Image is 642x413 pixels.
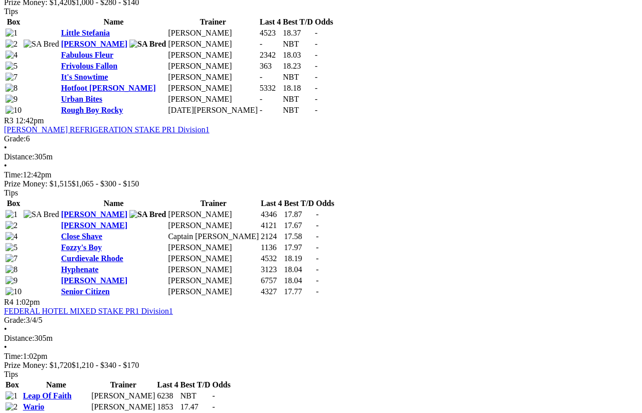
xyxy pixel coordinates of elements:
span: - [316,265,318,274]
td: 4327 [260,287,282,297]
td: NBT [282,94,313,104]
td: - [259,39,281,49]
td: 2124 [260,232,282,242]
img: 9 [6,276,18,285]
th: Odds [212,380,231,390]
td: 18.37 [282,28,313,38]
div: 3/4/5 [4,316,638,325]
a: Close Shave [61,232,102,241]
span: Tips [4,7,18,16]
a: FEDERAL HOTEL MIXED STAKE PR1 Division1 [4,307,173,315]
div: 6 [4,134,638,143]
span: - [315,29,317,37]
td: [PERSON_NAME] [168,94,258,104]
span: 1:02pm [16,298,40,306]
span: - [315,40,317,48]
img: 5 [6,62,18,71]
img: 2 [6,40,18,49]
td: [PERSON_NAME] [168,254,259,264]
td: - [259,105,281,115]
th: Odds [314,17,334,27]
span: - [316,221,318,230]
td: 4532 [260,254,282,264]
span: Tips [4,370,18,378]
span: $1,210 - $340 - $170 [72,361,139,369]
div: 1:02pm [4,352,638,361]
img: SA Bred [129,40,166,49]
span: R4 [4,298,14,306]
span: - [316,254,318,263]
th: Name [61,198,167,209]
td: [PERSON_NAME] [168,72,258,82]
span: - [315,95,317,103]
span: • [4,143,7,152]
div: Prize Money: $1,515 [4,179,638,188]
td: [PERSON_NAME] [91,402,155,412]
span: Distance: [4,152,34,161]
img: 1 [6,391,18,400]
img: 10 [6,287,22,296]
th: Last 4 [260,198,282,209]
span: Time: [4,170,23,179]
a: Fabulous Fleur [61,51,113,59]
td: [PERSON_NAME] [168,50,258,60]
td: 3123 [260,265,282,275]
a: [PERSON_NAME] [61,40,127,48]
a: Little Stefania [61,29,110,37]
img: 1 [6,210,18,219]
td: [PERSON_NAME] [168,39,258,49]
td: 18.19 [283,254,314,264]
span: Box [7,18,21,26]
a: Hotfoot [PERSON_NAME] [61,84,156,92]
span: R3 [4,116,14,125]
td: 4121 [260,221,282,231]
td: 17.87 [283,210,314,220]
div: Prize Money: $1,720 [4,361,638,370]
div: 12:42pm [4,170,638,179]
td: [PERSON_NAME] [168,210,259,220]
th: Last 4 [259,17,281,27]
span: Tips [4,188,18,197]
img: 4 [6,51,18,60]
td: [PERSON_NAME] [168,221,259,231]
td: 363 [259,61,281,71]
span: - [315,62,317,70]
span: - [316,210,318,219]
td: 17.97 [283,243,314,253]
a: [PERSON_NAME] REFRIGERATION STAKE PR1 Division1 [4,125,209,134]
div: 305m [4,334,638,343]
span: - [316,232,318,241]
td: 4523 [259,28,281,38]
span: • [4,161,7,170]
td: 1853 [156,402,179,412]
a: Frivolous Fallon [61,62,117,70]
img: 8 [6,265,18,274]
td: 18.03 [282,50,313,60]
td: 17.58 [283,232,314,242]
th: Trainer [168,17,258,27]
th: Odds [315,198,335,209]
td: 5332 [259,83,281,93]
img: 1 [6,29,18,38]
a: [PERSON_NAME] [61,221,127,230]
td: 4346 [260,210,282,220]
td: 18.18 [282,83,313,93]
span: 12:42pm [16,116,44,125]
td: NBT [282,72,313,82]
img: 9 [6,95,18,104]
span: - [315,84,317,92]
img: 2 [6,402,18,411]
td: NBT [180,391,211,401]
td: [PERSON_NAME] [91,391,155,401]
img: 8 [6,84,18,93]
th: Name [61,17,167,27]
img: 7 [6,254,18,263]
td: NBT [282,105,313,115]
span: - [316,276,318,285]
img: 4 [6,232,18,241]
span: - [315,51,317,59]
td: [PERSON_NAME] [168,28,258,38]
span: Box [7,199,21,208]
td: [PERSON_NAME] [168,265,259,275]
img: SA Bred [24,210,59,219]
